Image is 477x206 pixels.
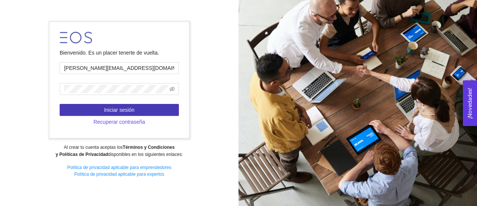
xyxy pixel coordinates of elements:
[74,172,164,177] a: Política de privacidad aplicable para expertos
[60,116,179,128] button: Recuperar contraseña
[170,86,175,92] span: eye-invisible
[60,32,92,43] img: LOGO
[5,144,233,158] div: Al crear tu cuenta aceptas los disponibles en los siguientes enlaces:
[67,165,171,170] a: Política de privacidad aplicable para emprendedores
[60,49,179,57] div: Bienvenido. Es un placer tenerte de vuelta.
[60,119,179,125] a: Recuperar contraseña
[60,104,179,116] button: Iniciar sesión
[56,145,174,157] strong: Términos y Condiciones y Políticas de Privacidad
[60,62,179,74] input: Correo electrónico
[94,118,145,126] span: Recuperar contraseña
[104,106,135,114] span: Iniciar sesión
[463,80,477,126] button: Open Feedback Widget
